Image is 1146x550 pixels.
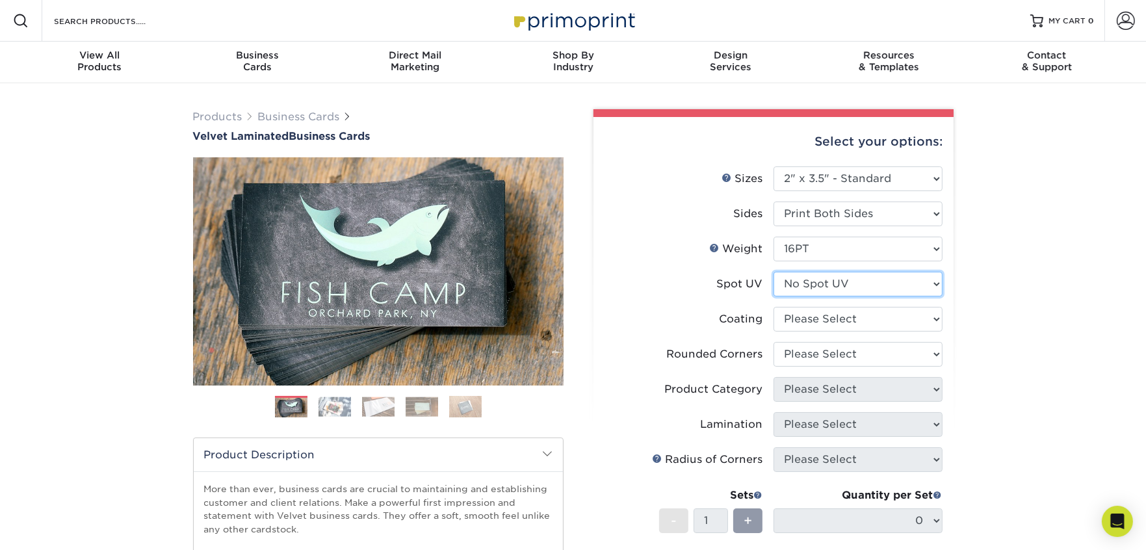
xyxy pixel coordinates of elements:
h2: Product Description [194,438,563,471]
div: Lamination [701,417,763,432]
a: DesignServices [652,42,810,83]
div: Services [652,49,810,73]
div: Cards [178,49,336,73]
div: Product Category [665,382,763,397]
div: & Support [968,49,1126,73]
span: + [744,511,752,530]
div: & Templates [810,49,968,73]
a: Direct MailMarketing [336,42,494,83]
h1: Business Cards [193,130,564,142]
span: Velvet Laminated [193,130,289,142]
img: Business Cards 02 [319,397,351,417]
a: BusinessCards [178,42,336,83]
div: Rounded Corners [667,347,763,362]
a: Business Cards [258,111,340,123]
span: View All [21,49,179,61]
img: Velvet Laminated 01 [193,86,564,457]
img: Business Cards 01 [275,391,307,424]
a: Velvet LaminatedBusiness Cards [193,130,564,142]
a: Resources& Templates [810,42,968,83]
span: 0 [1088,16,1094,25]
span: Design [652,49,810,61]
a: Products [193,111,242,123]
a: View AllProducts [21,42,179,83]
span: - [671,511,677,530]
div: Sizes [722,171,763,187]
div: Sets [659,488,763,503]
img: Business Cards 03 [362,397,395,417]
span: Resources [810,49,968,61]
div: Coating [720,311,763,327]
span: Shop By [494,49,652,61]
span: Direct Mail [336,49,494,61]
div: Spot UV [717,276,763,292]
span: MY CART [1048,16,1086,27]
div: Sides [734,206,763,222]
div: Industry [494,49,652,73]
span: Business [178,49,336,61]
div: Weight [710,241,763,257]
img: Primoprint [508,7,638,34]
a: Contact& Support [968,42,1126,83]
div: Products [21,49,179,73]
div: Marketing [336,49,494,73]
img: Business Cards 05 [449,395,482,418]
div: Quantity per Set [774,488,943,503]
span: Contact [968,49,1126,61]
img: Business Cards 04 [406,397,438,417]
input: SEARCH PRODUCTS..... [53,13,179,29]
div: Open Intercom Messenger [1102,506,1133,537]
div: Radius of Corners [653,452,763,467]
div: Select your options: [604,117,943,166]
a: Shop ByIndustry [494,42,652,83]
